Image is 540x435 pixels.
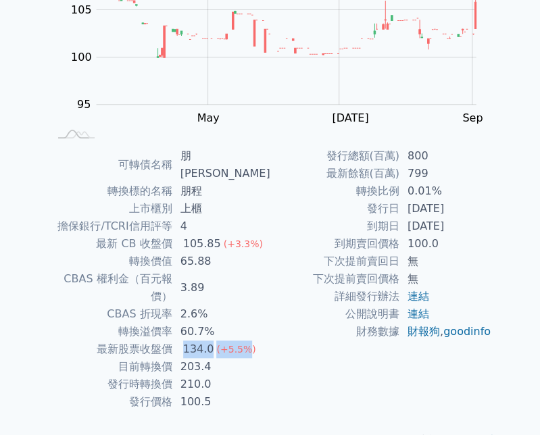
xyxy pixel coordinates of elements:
td: 擔保銀行/TCRI信用評等 [49,217,172,235]
td: 轉換比例 [270,182,399,200]
td: CBAS 權利金（百元報價） [49,270,172,305]
td: 上櫃 [172,200,270,217]
td: 發行總額(百萬) [270,147,399,165]
td: 最新 CB 收盤價 [49,235,172,253]
tspan: Sep [462,111,483,124]
td: 2.6% [172,305,270,323]
div: 134.0 [180,340,217,358]
div: 105.85 [180,235,224,253]
td: 203.4 [172,358,270,376]
td: 財務數據 [270,323,399,340]
tspan: [DATE] [332,111,368,124]
iframe: Chat Widget [472,370,540,435]
td: 下次提前賣回價格 [270,270,399,288]
td: [DATE] [399,217,492,235]
td: 可轉債名稱 [49,147,172,182]
td: 到期賣回價格 [270,235,399,253]
td: 發行價格 [49,393,172,411]
tspan: 100 [71,51,92,63]
span: (+3.3%) [224,238,263,249]
td: 朋程 [172,182,270,200]
td: 最新餘額(百萬) [270,165,399,182]
td: 公開說明書 [270,305,399,323]
td: 朋[PERSON_NAME] [172,147,270,182]
td: 下次提前賣回日 [270,253,399,270]
td: 210.0 [172,376,270,393]
td: 發行時轉換價 [49,376,172,393]
td: 3.89 [172,270,270,305]
td: 4 [172,217,270,235]
td: 799 [399,165,492,182]
td: 轉換價值 [49,253,172,270]
td: 100.0 [399,235,492,253]
a: 財報狗 [408,325,440,338]
td: 轉換標的名稱 [49,182,172,200]
td: [DATE] [399,200,492,217]
a: 連結 [408,307,429,320]
tspan: 105 [71,3,92,16]
td: 65.88 [172,253,270,270]
td: CBAS 折現率 [49,305,172,323]
td: 目前轉換價 [49,358,172,376]
td: 0.01% [399,182,492,200]
td: 800 [399,147,492,165]
td: 詳細發行辦法 [270,288,399,305]
td: 無 [399,253,492,270]
tspan: 95 [77,98,91,111]
span: (+5.5%) [216,344,255,355]
a: 連結 [408,290,429,303]
tspan: May [197,111,219,124]
td: 100.5 [172,393,270,411]
a: goodinfo [443,325,491,338]
td: 60.7% [172,323,270,340]
td: 上市櫃別 [49,200,172,217]
td: , [399,323,492,340]
div: 聊天小工具 [472,370,540,435]
td: 轉換溢價率 [49,323,172,340]
td: 無 [399,270,492,288]
td: 到期日 [270,217,399,235]
td: 發行日 [270,200,399,217]
td: 最新股票收盤價 [49,340,172,358]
